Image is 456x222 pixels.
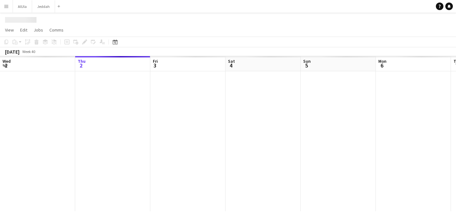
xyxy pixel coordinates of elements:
span: Edit [20,27,27,33]
span: Thu [78,58,86,64]
span: 2 [77,62,86,69]
span: Mon [378,58,386,64]
button: AlUla [13,0,32,13]
span: Week 40 [21,49,36,54]
span: Sun [303,58,311,64]
span: View [5,27,14,33]
a: Edit [18,26,30,34]
span: Wed [3,58,11,64]
a: View [3,26,16,34]
span: 5 [302,62,311,69]
span: 4 [227,62,235,69]
span: Sat [228,58,235,64]
a: Comms [47,26,66,34]
span: Jobs [34,27,43,33]
a: Jobs [31,26,46,34]
span: Fri [153,58,158,64]
span: 1 [2,62,11,69]
button: Jeddah [32,0,55,13]
div: [DATE] [5,49,19,55]
span: 6 [377,62,386,69]
span: 3 [152,62,158,69]
span: Comms [49,27,64,33]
